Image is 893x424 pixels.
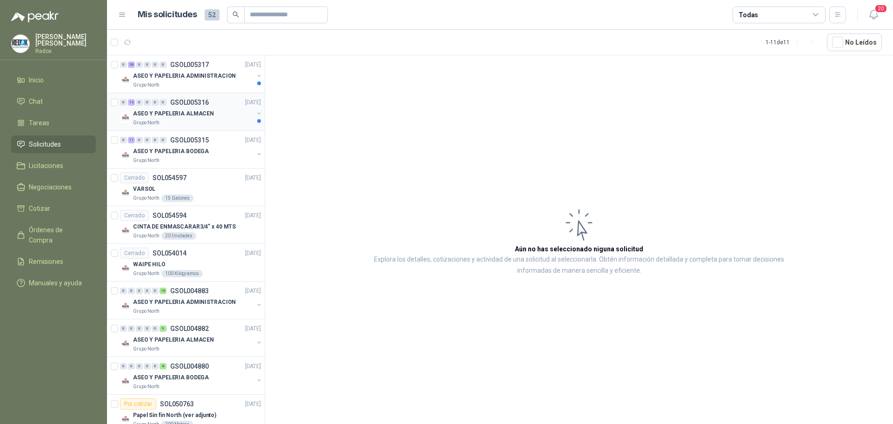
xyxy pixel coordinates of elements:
p: Explora los detalles, cotizaciones y actividad de una solicitud al seleccionarla. Obtén informaci... [358,254,800,276]
div: 0 [160,99,167,106]
p: [DATE] [245,98,261,107]
img: Company Logo [120,338,131,349]
a: Inicio [11,71,96,89]
div: 0 [160,137,167,143]
div: 0 [136,363,143,370]
img: Company Logo [120,376,131,387]
p: SOL054597 [153,175,187,181]
div: 0 [144,363,151,370]
p: [DATE] [245,61,261,69]
div: 0 [120,288,127,294]
span: Remisiones [29,256,63,267]
a: 0 13 0 0 0 0 GSOL005316[DATE] Company LogoASEO Y PAPELERIA ALMACENGrupo North [120,97,263,127]
img: Company Logo [120,300,131,311]
a: Licitaciones [11,157,96,175]
div: 20 Unidades [161,232,196,240]
a: Chat [11,93,96,110]
img: Company Logo [120,112,131,123]
button: No Leídos [827,34,882,51]
span: Manuales y ayuda [29,278,82,288]
p: CINTA DE ENMASCARAR3/4" x 40 MTS [133,222,236,231]
img: Company Logo [12,35,29,53]
img: Logo peakr [11,11,59,22]
div: 0 [120,99,127,106]
a: Solicitudes [11,135,96,153]
div: 0 [128,288,135,294]
div: 0 [152,61,159,68]
span: Negociaciones [29,182,72,192]
p: ASEO Y PAPELERIA ALMACEN [133,109,214,118]
div: 13 [128,99,135,106]
img: Company Logo [120,262,131,274]
div: 0 [136,137,143,143]
p: GSOL005317 [170,61,209,68]
div: 0 [120,61,127,68]
p: WAIPE HILO [133,260,166,269]
div: 0 [152,137,159,143]
h1: Mis solicitudes [138,8,197,21]
p: [DATE] [245,287,261,296]
div: 1 - 11 de 11 [766,35,820,50]
p: Grupo North [133,345,160,353]
span: search [233,11,239,18]
div: 0 [120,325,127,332]
div: 0 [144,288,151,294]
p: Grupo North [133,119,160,127]
p: Grupo North [133,270,160,277]
p: GSOL004880 [170,363,209,370]
div: 0 [144,325,151,332]
a: Remisiones [11,253,96,270]
p: Grupo North [133,308,160,315]
div: 9 [160,325,167,332]
p: [DATE] [245,249,261,258]
a: 0 26 0 0 0 0 GSOL005317[DATE] Company LogoASEO Y PAPELERIA ADMINISTRACIONGrupo North [120,59,263,89]
p: GSOL004882 [170,325,209,332]
a: Órdenes de Compra [11,221,96,249]
a: Tareas [11,114,96,132]
div: 0 [136,99,143,106]
span: 20 [874,4,887,13]
div: 0 [128,325,135,332]
a: 0 0 0 0 0 8 GSOL004880[DATE] Company LogoASEO Y PAPELERIA BODEGAGrupo North [120,361,263,390]
img: Company Logo [120,225,131,236]
button: 20 [865,7,882,23]
span: Órdenes de Compra [29,225,87,245]
p: Grupo North [133,81,160,89]
p: [DATE] [245,174,261,182]
p: SOL054594 [153,212,187,219]
div: 0 [144,137,151,143]
span: Inicio [29,75,44,85]
a: CerradoSOL054014[DATE] Company LogoWAIPE HILOGrupo North100 Kilogramos [107,244,265,282]
div: 0 [152,325,159,332]
p: SOL050763 [160,401,194,407]
a: CerradoSOL054594[DATE] Company LogoCINTA DE ENMASCARAR3/4" x 40 MTSGrupo North20 Unidades [107,206,265,244]
div: 0 [152,288,159,294]
a: 0 11 0 0 0 0 GSOL005315[DATE] Company LogoASEO Y PAPELERIA BODEGAGrupo North [120,135,263,164]
span: Solicitudes [29,139,61,149]
div: 0 [120,363,127,370]
div: 0 [152,363,159,370]
div: Todas [739,10,758,20]
p: ASEO Y PAPELERIA ADMINISTRACION [133,72,236,81]
div: 8 [160,363,167,370]
p: GSOL005315 [170,137,209,143]
p: Papel Sin fin North (ver adjunto) [133,411,216,420]
p: Grupo North [133,157,160,164]
div: Cerrado [120,210,149,221]
p: [DATE] [245,400,261,409]
p: ASEO Y PAPELERIA BODEGA [133,373,209,382]
p: [DATE] [245,136,261,145]
p: GSOL005316 [170,99,209,106]
p: GSOL004883 [170,288,209,294]
p: [DATE] [245,211,261,220]
img: Company Logo [120,149,131,161]
div: Por cotizar [120,398,156,410]
span: Chat [29,96,43,107]
h3: Aún no has seleccionado niguna solicitud [515,244,643,254]
p: Grupo North [133,232,160,240]
div: 0 [144,61,151,68]
span: Licitaciones [29,161,63,171]
div: 0 [136,288,143,294]
span: 52 [205,9,220,20]
p: [PERSON_NAME] [PERSON_NAME] [35,34,96,47]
